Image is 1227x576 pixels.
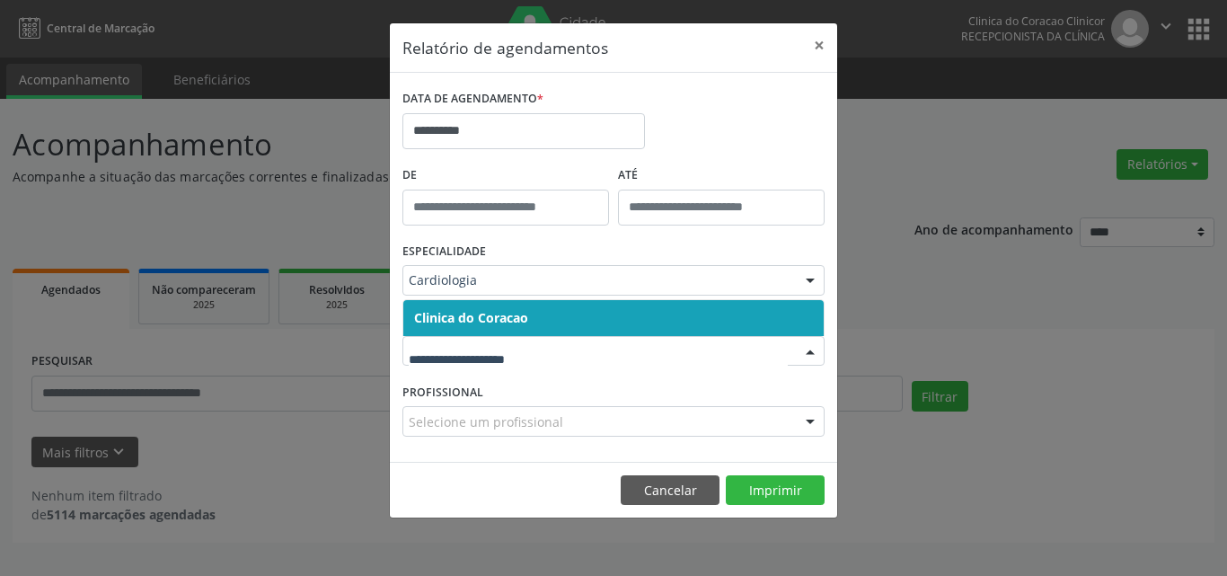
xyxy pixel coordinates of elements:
[726,475,825,506] button: Imprimir
[402,238,486,266] label: ESPECIALIDADE
[801,23,837,67] button: Close
[402,85,543,113] label: DATA DE AGENDAMENTO
[621,475,719,506] button: Cancelar
[402,378,483,406] label: PROFISSIONAL
[409,271,788,289] span: Cardiologia
[402,36,608,59] h5: Relatório de agendamentos
[409,412,563,431] span: Selecione um profissional
[618,162,825,190] label: ATÉ
[414,309,528,326] span: Clinica do Coracao
[402,162,609,190] label: De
